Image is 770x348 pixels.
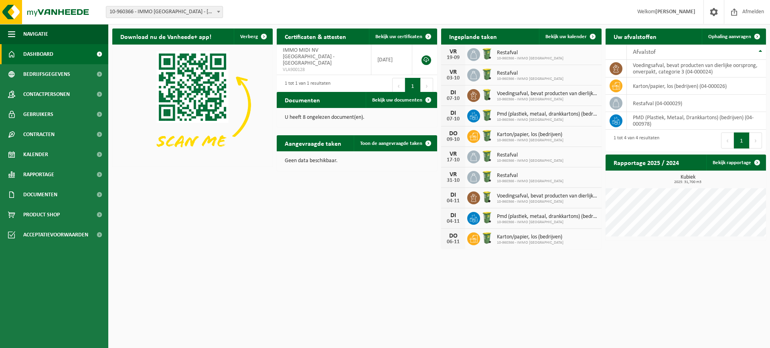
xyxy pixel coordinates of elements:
div: 17-10 [445,157,461,163]
img: WB-0240-HPE-GN-50 [480,170,494,183]
span: Bedrijfsgegevens [23,64,70,84]
span: Contactpersonen [23,84,70,104]
a: Ophaling aanvragen [702,28,765,45]
span: Rapportage [23,165,54,185]
span: Bekijk uw certificaten [375,34,422,39]
iframe: chat widget [4,330,134,348]
span: Product Shop [23,205,60,225]
h2: Rapportage 2025 / 2024 [606,155,687,170]
span: Restafval [497,50,563,56]
td: karton/papier, los (bedrijven) (04-000026) [627,77,766,95]
h3: Kubiek [610,175,766,184]
span: Restafval [497,70,563,77]
strong: [PERSON_NAME] [655,9,695,15]
td: [DATE] [371,45,412,75]
div: VR [445,151,461,157]
td: voedingsafval, bevat producten van dierlijke oorsprong, onverpakt, categorie 3 (04-000024) [627,60,766,77]
button: Next [421,78,433,94]
button: Next [750,132,762,149]
span: 10-960366 - IMMO [GEOGRAPHIC_DATA] [497,159,563,163]
span: 10-960366 - IMMO [GEOGRAPHIC_DATA] [497,97,598,102]
h2: Documenten [277,92,328,108]
img: WB-0240-HPE-GN-50 [480,67,494,81]
p: Geen data beschikbaar. [285,158,429,164]
img: WB-0240-HPE-GN-50 [480,108,494,122]
h2: Uw afvalstoffen [606,28,665,44]
div: DO [445,130,461,137]
img: WB-0140-HPE-GN-50 [480,88,494,102]
img: WB-0240-HPE-GN-50 [480,149,494,163]
h2: Aangevraagde taken [277,135,349,151]
button: 1 [734,132,750,149]
span: VLA900128 [283,67,365,73]
a: Bekijk uw certificaten [369,28,436,45]
div: 04-11 [445,198,461,204]
div: DO [445,233,461,239]
button: Verberg [234,28,272,45]
div: 1 tot 4 van 4 resultaten [610,132,659,149]
p: U heeft 8 ongelezen document(en). [285,115,429,120]
span: 10-960366 - IMMO [GEOGRAPHIC_DATA] [497,138,563,143]
span: Bekijk uw kalender [545,34,587,39]
div: 06-11 [445,239,461,245]
span: Kalender [23,144,48,165]
div: 1 tot 1 van 1 resultaten [281,77,330,95]
div: VR [445,171,461,178]
span: 10-960366 - IMMO [GEOGRAPHIC_DATA] [497,118,598,122]
span: 10-960366 - IMMO [GEOGRAPHIC_DATA] [497,179,563,184]
span: Verberg [240,34,258,39]
span: Restafval [497,173,563,179]
button: Previous [392,78,405,94]
span: Voedingsafval, bevat producten van dierlijke oorsprong, onverpakt, categorie 3 [497,91,598,97]
span: IMMO MIDI NV [GEOGRAPHIC_DATA] - [GEOGRAPHIC_DATA] [283,47,334,66]
span: 10-960366 - IMMO [GEOGRAPHIC_DATA] [497,56,563,61]
a: Bekijk uw kalender [539,28,601,45]
span: Acceptatievoorwaarden [23,225,88,245]
div: DI [445,192,461,198]
a: Bekijk uw documenten [366,92,436,108]
div: 04-11 [445,219,461,224]
span: 2025: 31,700 m3 [610,180,766,184]
div: 07-10 [445,96,461,102]
span: 10-960366 - IMMO [GEOGRAPHIC_DATA] [497,240,563,245]
a: Toon de aangevraagde taken [354,135,436,151]
span: Karton/papier, los (bedrijven) [497,132,563,138]
div: VR [445,69,461,75]
div: DI [445,110,461,116]
span: Navigatie [23,24,48,44]
span: 10-960366 - IMMO MIDI NV LEUVEN - LEUVEN [106,6,223,18]
div: 31-10 [445,178,461,183]
div: 07-10 [445,116,461,122]
div: VR [445,49,461,55]
button: 1 [405,78,421,94]
td: PMD (Plastiek, Metaal, Drankkartons) (bedrijven) (04-000978) [627,112,766,130]
span: Voedingsafval, bevat producten van dierlijke oorsprong, onverpakt, categorie 3 [497,193,598,199]
span: Dashboard [23,44,53,64]
a: Bekijk rapportage [706,155,765,171]
img: WB-0240-HPE-GN-50 [480,47,494,61]
h2: Ingeplande taken [441,28,505,44]
img: WB-0240-HPE-GN-50 [480,231,494,245]
h2: Download nu de Vanheede+ app! [112,28,219,44]
div: 19-09 [445,55,461,61]
span: Documenten [23,185,57,205]
h2: Certificaten & attesten [277,28,354,44]
span: Karton/papier, los (bedrijven) [497,234,563,240]
img: Download de VHEPlus App [112,45,273,165]
span: 10-960366 - IMMO [GEOGRAPHIC_DATA] [497,220,598,225]
span: Pmd (plastiek, metaal, drankkartons) (bedrijven) [497,214,598,220]
img: WB-0240-HPE-GN-50 [480,129,494,142]
img: WB-0140-HPE-GN-50 [480,190,494,204]
div: DI [445,212,461,219]
div: 09-10 [445,137,461,142]
img: WB-0240-HPE-GN-50 [480,211,494,224]
span: Ophaling aanvragen [708,34,751,39]
div: 03-10 [445,75,461,81]
button: Previous [721,132,734,149]
span: Afvalstof [633,49,656,55]
span: 10-960366 - IMMO [GEOGRAPHIC_DATA] [497,77,563,81]
span: 10-960366 - IMMO [GEOGRAPHIC_DATA] [497,199,598,204]
span: Gebruikers [23,104,53,124]
span: Restafval [497,152,563,159]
